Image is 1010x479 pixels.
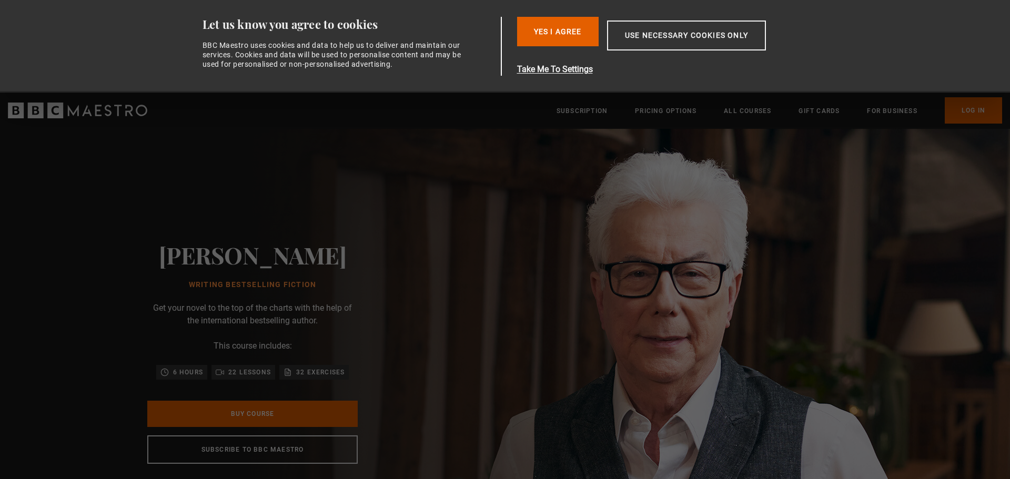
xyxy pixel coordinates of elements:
[799,106,840,116] a: Gift Cards
[945,97,1002,124] a: Log In
[867,106,917,116] a: For business
[147,302,358,327] p: Get your novel to the top of the charts with the help of the international bestselling author.
[159,241,347,268] h2: [PERSON_NAME]
[214,340,292,352] p: This course includes:
[173,367,203,378] p: 6 hours
[607,21,766,50] button: Use necessary cookies only
[203,40,468,69] div: BBC Maestro uses cookies and data to help us to deliver and maintain our services. Cookies and da...
[203,17,497,32] div: Let us know you agree to cookies
[635,106,696,116] a: Pricing Options
[557,97,1002,124] nav: Primary
[724,106,771,116] a: All Courses
[517,17,599,46] button: Yes I Agree
[228,367,271,378] p: 22 lessons
[296,367,345,378] p: 32 exercises
[8,103,147,118] svg: BBC Maestro
[517,63,816,76] button: Take Me To Settings
[147,401,358,427] a: Buy Course
[159,281,347,289] h1: Writing Bestselling Fiction
[557,106,608,116] a: Subscription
